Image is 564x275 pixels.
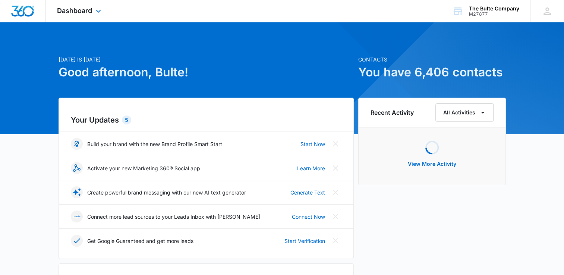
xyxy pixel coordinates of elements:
[297,164,325,172] a: Learn More
[122,116,131,124] div: 5
[87,237,193,245] p: Get Google Guaranteed and get more leads
[300,140,325,148] a: Start Now
[330,235,341,247] button: Close
[330,186,341,198] button: Close
[87,164,200,172] p: Activate your new Marketing 360® Social app
[330,138,341,150] button: Close
[330,162,341,174] button: Close
[59,56,354,63] p: [DATE] is [DATE]
[358,63,506,81] h1: You have 6,406 contacts
[59,63,354,81] h1: Good afternoon, Bulte!
[290,189,325,196] a: Generate Text
[469,12,519,17] div: account id
[469,6,519,12] div: account name
[330,211,341,222] button: Close
[400,155,464,173] button: View More Activity
[358,56,506,63] p: Contacts
[435,103,494,122] button: All Activities
[371,108,414,117] h6: Recent Activity
[57,7,92,15] span: Dashboard
[292,213,325,221] a: Connect Now
[71,114,341,126] h2: Your Updates
[87,189,246,196] p: Create powerful brand messaging with our new AI text generator
[87,140,222,148] p: Build your brand with the new Brand Profile Smart Start
[284,237,325,245] a: Start Verification
[87,213,260,221] p: Connect more lead sources to your Leads Inbox with [PERSON_NAME]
